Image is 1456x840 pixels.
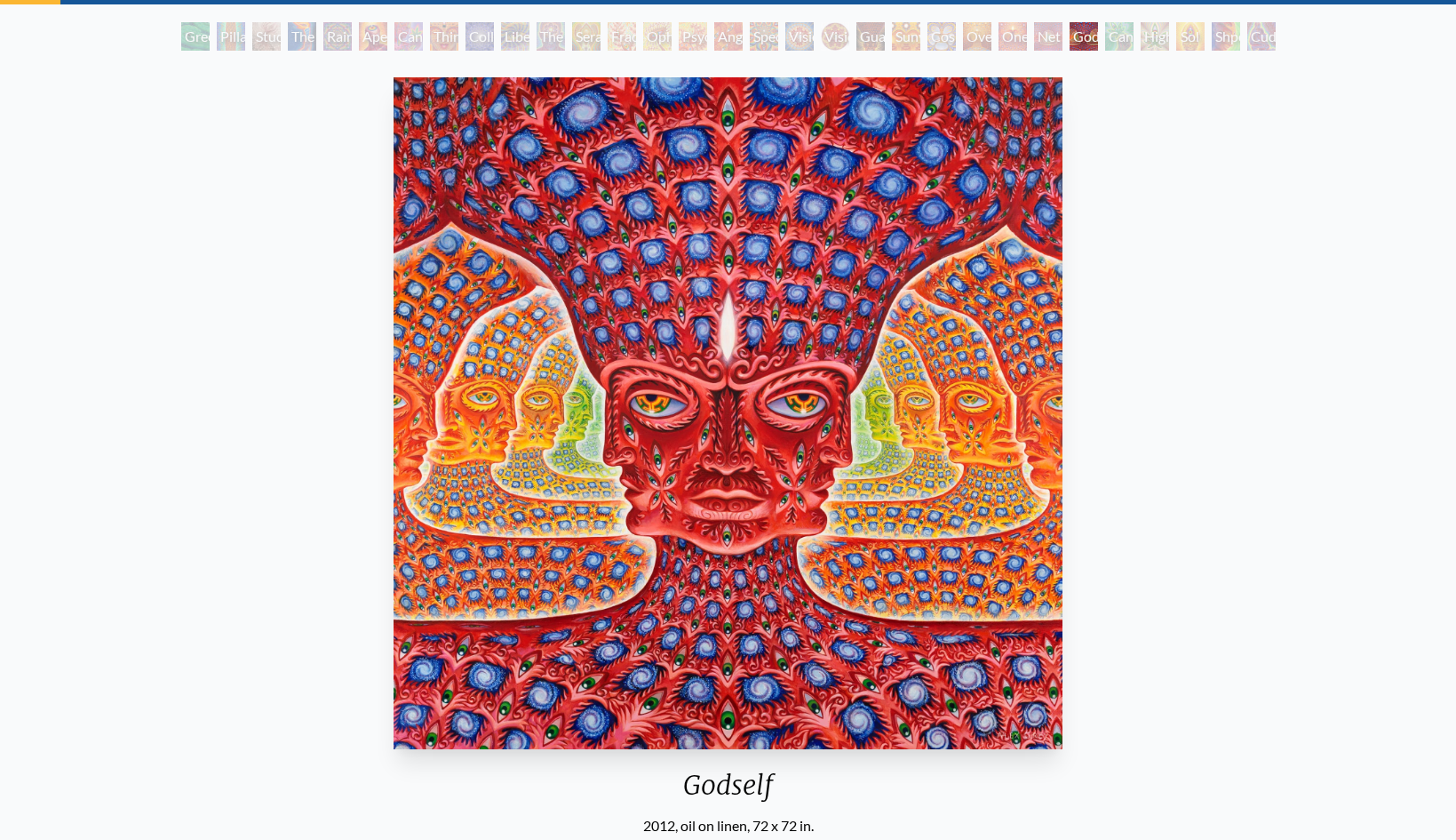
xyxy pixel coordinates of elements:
[679,22,707,51] div: Psychomicrograph of a Fractal Paisley Cherub Feather Tip
[714,22,743,51] div: Angel Skin
[394,77,1063,749] img: Godself-2012-Alex-Grey-watermarked.jpeg
[1212,22,1240,51] div: Shpongled
[386,815,1070,836] div: 2012, oil on linen, 72 x 72 in.
[288,22,316,51] div: The Torch
[1247,22,1276,51] div: Cuddle
[1105,22,1134,51] div: Cannafist
[892,22,920,51] div: Sunyata
[394,22,423,51] div: Cannabis Sutra
[927,22,956,51] div: Cosmic Elf
[181,22,210,51] div: Green Hand
[608,22,636,51] div: Fractal Eyes
[386,769,1070,815] div: Godself
[1176,22,1205,51] div: Sol Invictus
[821,22,849,51] div: Vision Crystal Tondo
[430,22,458,51] div: Third Eye Tears of Joy
[572,22,601,51] div: Seraphic Transport Docking on the Third Eye
[1141,22,1169,51] div: Higher Vision
[537,22,565,51] div: The Seer
[217,22,245,51] div: Pillar of Awareness
[252,22,281,51] div: Study for the Great Turn
[856,22,885,51] div: Guardian of Infinite Vision
[465,22,494,51] div: Collective Vision
[643,22,672,51] div: Ophanic Eyelash
[963,22,991,51] div: Oversoul
[1070,22,1098,51] div: Godself
[323,22,352,51] div: Rainbow Eye Ripple
[999,22,1027,51] div: One
[1034,22,1062,51] div: Net of Being
[785,22,814,51] div: Vision Crystal
[501,22,529,51] div: Liberation Through Seeing
[750,22,778,51] div: Spectral Lotus
[359,22,387,51] div: Aperture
